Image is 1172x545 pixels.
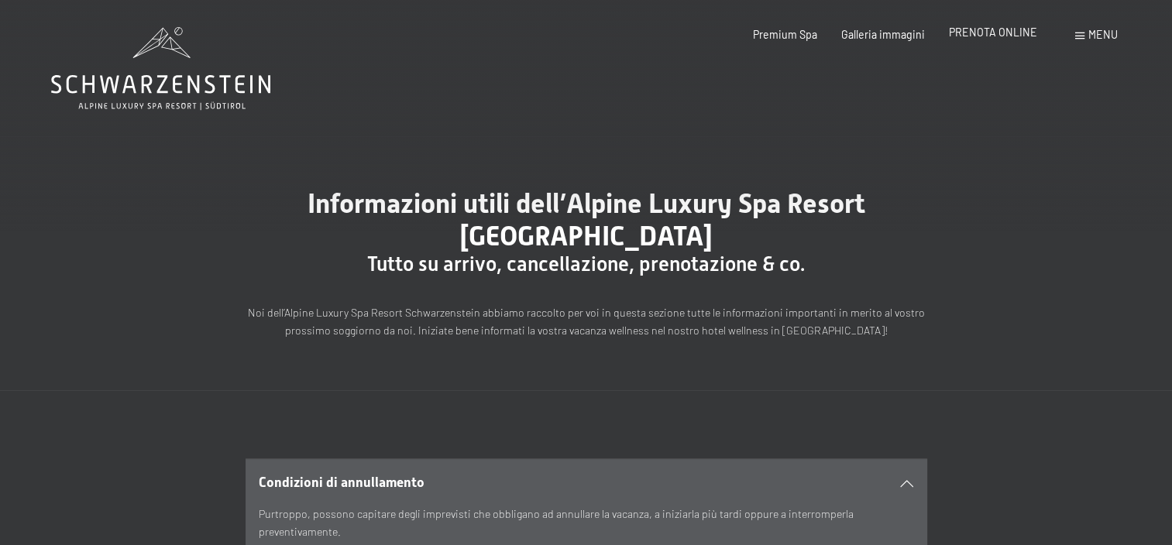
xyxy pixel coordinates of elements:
[308,187,865,252] span: Informazioni utili dell’Alpine Luxury Spa Resort [GEOGRAPHIC_DATA]
[259,475,424,490] span: Condizioni di annullamento
[246,304,927,339] p: Noi dell’Alpine Luxury Spa Resort Schwarzenstein abbiamo raccolto per voi in questa sezione tutte...
[841,28,925,41] a: Galleria immagini
[949,26,1037,39] a: PRENOTA ONLINE
[753,28,817,41] a: Premium Spa
[1088,28,1118,41] span: Menu
[367,252,805,276] span: Tutto su arrivo, cancellazione, prenotazione & co.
